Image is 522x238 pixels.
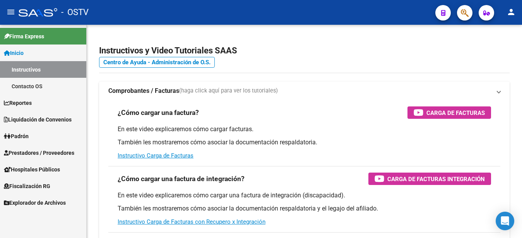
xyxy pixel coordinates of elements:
[4,149,74,157] span: Prestadores / Proveedores
[118,218,265,225] a: Instructivo Carga de Facturas con Recupero x Integración
[99,57,215,68] a: Centro de Ayuda - Administración de O.S.
[4,99,32,107] span: Reportes
[118,204,491,213] p: También les mostraremos cómo asociar la documentación respaldatoria y el legajo del afiliado.
[426,108,485,118] span: Carga de Facturas
[108,87,179,95] strong: Comprobantes / Facturas
[118,173,245,184] h3: ¿Cómo cargar una factura de integración?
[99,82,510,100] mat-expansion-panel-header: Comprobantes / Facturas(haga click aquí para ver los tutoriales)
[118,125,491,134] p: En este video explicaremos cómo cargar facturas.
[61,4,89,21] span: - OSTV
[368,173,491,185] button: Carga de Facturas Integración
[407,106,491,119] button: Carga de Facturas
[118,107,199,118] h3: ¿Cómo cargar una factura?
[118,152,193,159] a: Instructivo Carga de Facturas
[118,138,491,147] p: También les mostraremos cómo asociar la documentación respaldatoria.
[4,132,29,140] span: Padrón
[4,49,24,57] span: Inicio
[4,199,66,207] span: Explorador de Archivos
[6,7,15,17] mat-icon: menu
[4,32,44,41] span: Firma Express
[179,87,278,95] span: (haga click aquí para ver los tutoriales)
[4,182,50,190] span: Fiscalización RG
[118,191,491,200] p: En este video explicaremos cómo cargar una factura de integración (discapacidad).
[387,174,485,184] span: Carga de Facturas Integración
[99,43,510,58] h2: Instructivos y Video Tutoriales SAAS
[4,165,60,174] span: Hospitales Públicos
[507,7,516,17] mat-icon: person
[496,212,514,230] div: Open Intercom Messenger
[4,115,72,124] span: Liquidación de Convenios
